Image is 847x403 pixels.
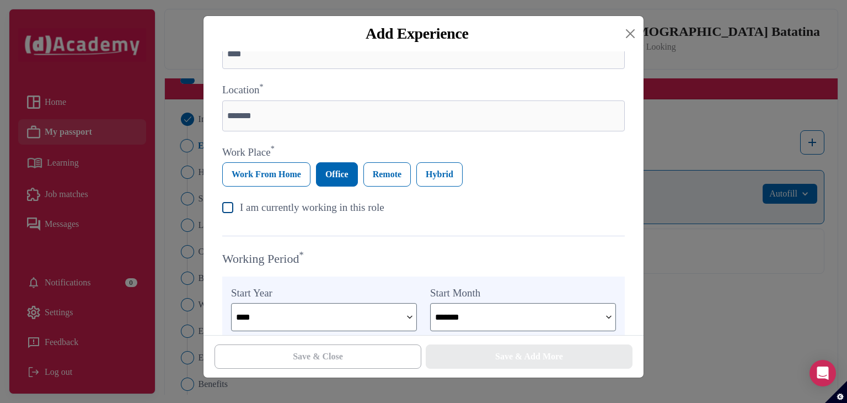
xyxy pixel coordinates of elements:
[222,250,625,268] label: Working Period
[316,162,358,187] label: Office
[222,202,233,213] img: unCheck
[222,162,310,187] label: Work From Home
[240,200,384,216] div: I am currently working in this role
[222,82,625,98] label: Location
[215,344,421,369] button: Save & Close
[621,25,639,43] button: Close
[231,285,417,301] label: Start Year
[810,360,836,386] div: Open Intercom Messenger
[222,145,625,161] label: Work Place
[403,304,416,331] img: ...
[363,162,411,187] label: Remote
[416,162,463,187] label: Hybrid
[426,344,632,369] button: Save & Add More
[602,304,615,331] img: ...
[495,350,563,363] div: Save & Add More
[212,25,621,43] div: Add Experience
[293,350,343,363] div: Save & Close
[825,381,847,403] button: Set cookie preferences
[430,285,616,301] label: Start Month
